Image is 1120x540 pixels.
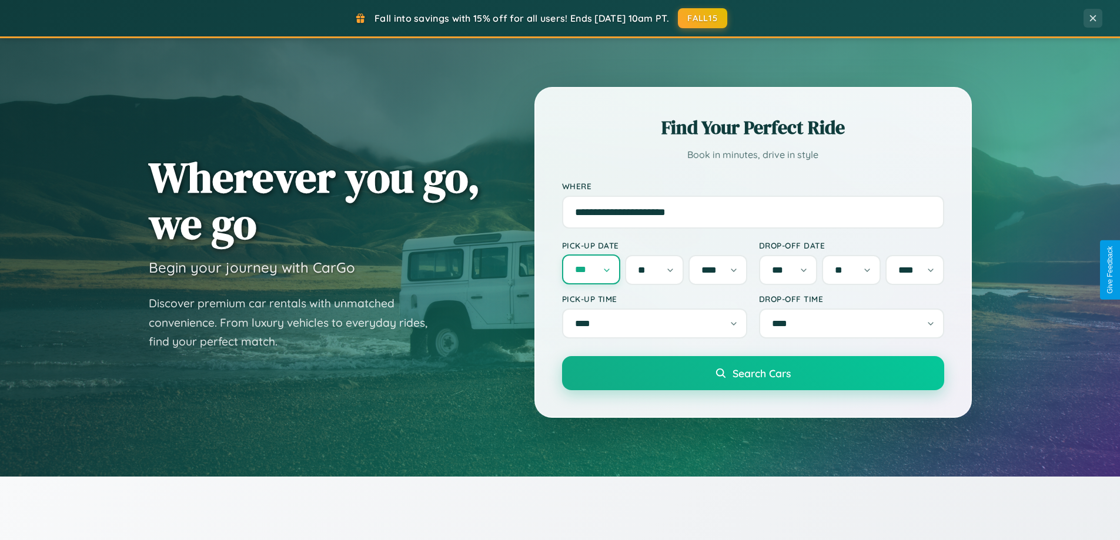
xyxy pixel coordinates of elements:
[759,294,944,304] label: Drop-off Time
[562,181,944,191] label: Where
[375,12,669,24] span: Fall into savings with 15% off for all users! Ends [DATE] 10am PT.
[759,240,944,250] label: Drop-off Date
[1106,246,1114,294] div: Give Feedback
[562,294,747,304] label: Pick-up Time
[149,154,480,247] h1: Wherever you go, we go
[562,115,944,140] h2: Find Your Perfect Ride
[149,259,355,276] h3: Begin your journey with CarGo
[562,356,944,390] button: Search Cars
[562,146,944,163] p: Book in minutes, drive in style
[678,8,727,28] button: FALL15
[562,240,747,250] label: Pick-up Date
[733,367,791,380] span: Search Cars
[149,294,443,351] p: Discover premium car rentals with unmatched convenience. From luxury vehicles to everyday rides, ...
